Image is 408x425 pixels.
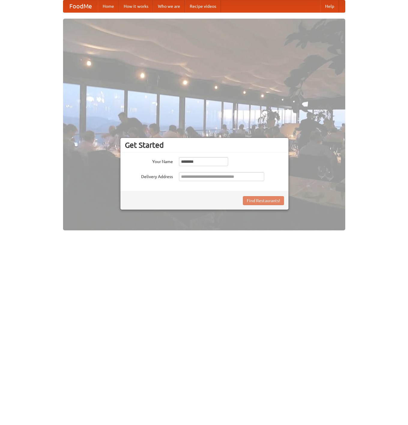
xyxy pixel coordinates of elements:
[119,0,153,12] a: How it works
[125,172,173,180] label: Delivery Address
[185,0,221,12] a: Recipe videos
[63,0,98,12] a: FoodMe
[125,141,284,150] h3: Get Started
[153,0,185,12] a: Who we are
[320,0,339,12] a: Help
[125,157,173,165] label: Your Name
[98,0,119,12] a: Home
[243,196,284,205] button: Find Restaurants!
